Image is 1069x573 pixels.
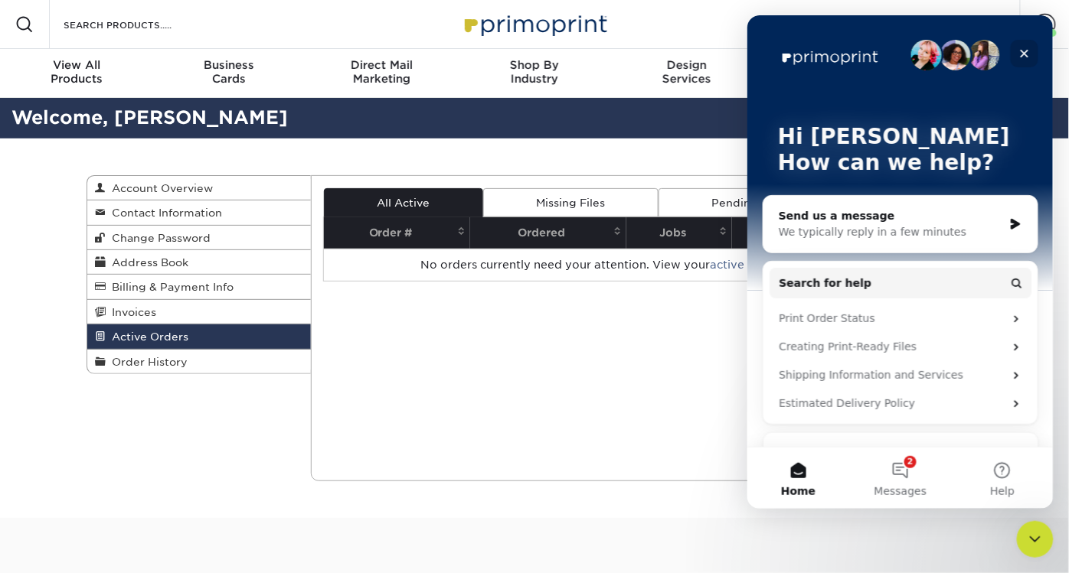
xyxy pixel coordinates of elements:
[324,249,970,281] td: No orders currently need your attention. View your or .
[306,49,458,98] a: Direct MailMarketing
[458,58,610,72] span: Shop By
[306,58,458,72] span: Direct Mail
[306,58,458,86] div: Marketing
[106,207,222,219] span: Contact Information
[732,217,860,249] th: Status
[324,188,483,217] a: All Active
[106,256,188,269] span: Address Book
[152,58,305,72] span: Business
[106,356,188,368] span: Order History
[611,58,763,86] div: Services
[87,176,311,200] a: Account Overview
[106,330,188,343] span: Active Orders
[152,49,305,98] a: BusinessCards
[458,49,610,98] a: Shop ByIndustry
[106,232,211,244] span: Change Password
[747,15,1054,509] iframe: Intercom live chat
[611,58,763,72] span: Design
[324,217,470,249] th: Order #
[483,188,659,217] a: Missing Files
[626,217,732,249] th: Jobs
[152,58,305,86] div: Cards
[87,250,311,275] a: Address Book
[458,58,610,86] div: Industry
[62,15,211,34] input: SEARCH PRODUCTS.....
[87,300,311,324] a: Invoices
[106,306,156,318] span: Invoices
[659,188,845,217] a: Pending Proof
[87,226,311,250] a: Change Password
[106,281,234,293] span: Billing & Payment Info
[710,259,784,271] a: active orders
[87,200,311,225] a: Contact Information
[87,275,311,299] a: Billing & Payment Info
[611,49,763,98] a: DesignServices
[87,350,311,373] a: Order History
[458,8,611,41] img: Primoprint
[106,182,213,194] span: Account Overview
[470,217,626,249] th: Ordered
[87,324,311,349] a: Active Orders
[1017,521,1054,558] iframe: Intercom live chat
